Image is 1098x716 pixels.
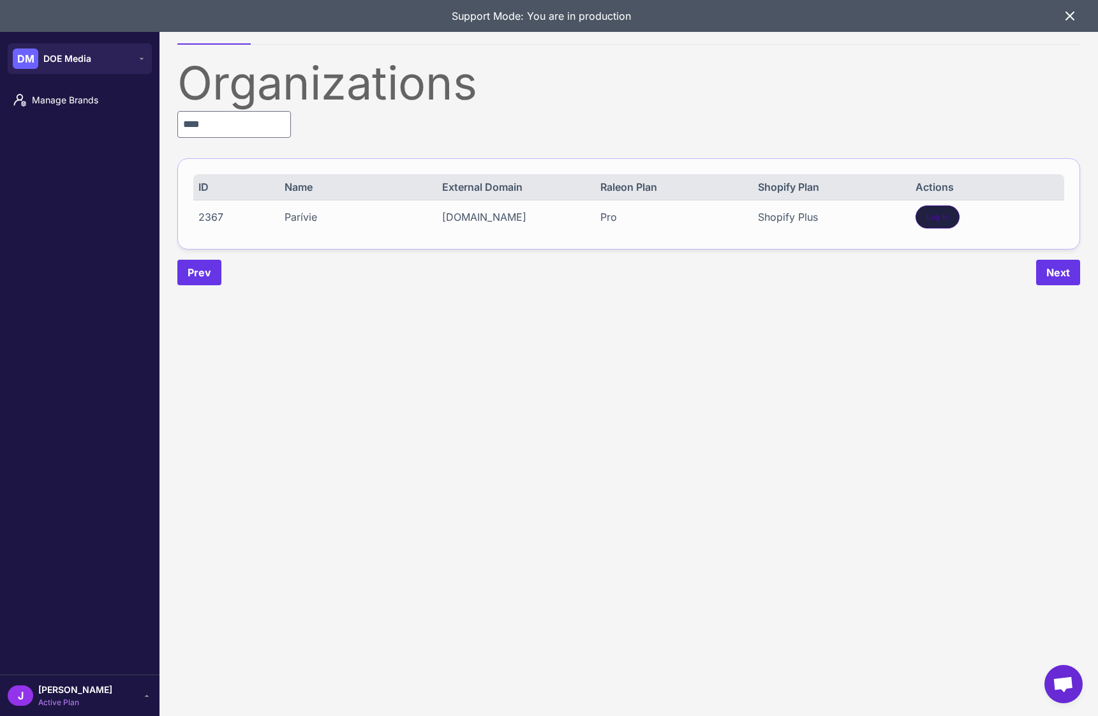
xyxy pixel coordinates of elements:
[600,179,744,195] div: Raleon Plan
[198,209,270,225] div: 2367
[198,179,270,195] div: ID
[285,179,428,195] div: Name
[285,209,428,225] div: Parívie
[177,60,1080,106] div: Organizations
[13,48,38,69] div: DM
[442,179,586,195] div: External Domain
[43,52,91,66] span: DOE Media
[32,93,144,107] span: Manage Brands
[916,179,1059,195] div: Actions
[38,683,112,697] span: [PERSON_NAME]
[8,43,152,74] button: DMDOE Media
[442,209,586,225] div: [DOMAIN_NAME]
[8,685,33,706] div: J
[177,260,221,285] button: Prev
[38,697,112,708] span: Active Plan
[600,209,744,225] div: Pro
[1044,665,1083,703] a: Open chat
[926,211,949,223] span: Log In
[758,179,901,195] div: Shopify Plan
[5,87,154,114] a: Manage Brands
[758,209,901,225] div: Shopify Plus
[1036,260,1080,285] button: Next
